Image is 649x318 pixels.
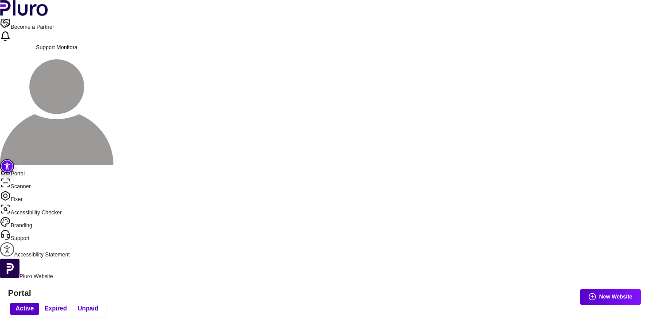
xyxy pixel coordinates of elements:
[16,305,34,313] span: Active
[39,303,72,315] button: Expired
[36,44,78,50] span: Support Monitora
[78,305,98,313] span: Unpaid
[8,288,641,298] h1: Portal
[45,305,67,313] span: Expired
[580,289,641,305] button: New Website
[10,303,39,315] button: Active
[72,303,104,315] button: Unpaid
